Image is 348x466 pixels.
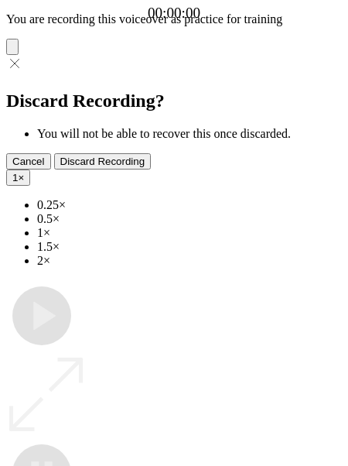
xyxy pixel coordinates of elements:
button: Cancel [6,153,51,170]
li: 1× [37,226,342,240]
button: Discard Recording [54,153,152,170]
button: 1× [6,170,30,186]
li: You will not be able to recover this once discarded. [37,127,342,141]
p: You are recording this voiceover as practice for training [6,12,342,26]
li: 2× [37,254,342,268]
li: 0.25× [37,198,342,212]
h2: Discard Recording? [6,91,342,111]
li: 0.5× [37,212,342,226]
a: 00:00:00 [148,5,200,22]
span: 1 [12,172,18,183]
li: 1.5× [37,240,342,254]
